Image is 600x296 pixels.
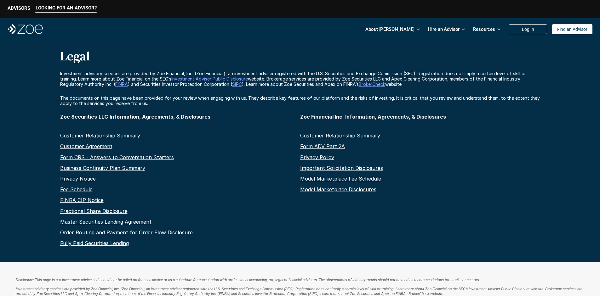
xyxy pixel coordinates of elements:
[16,278,480,282] em: Disclosure: This page is not investment advice and should not be relied on for such advice or as ...
[300,186,376,193] a: Model Marketplace Disclosures
[60,48,90,64] p: Legal
[60,132,140,139] a: Customer Relationship Summary
[60,229,193,236] a: Order Routing and Payment for Order Flow Disclosure
[522,27,534,32] p: Log In
[509,24,547,34] a: Log In
[60,143,112,149] a: Customer Agreement
[60,176,96,182] a: Privacy Notice
[36,5,97,11] p: LOOKING FOR AN ADVISOR?
[171,76,248,81] a: Investment Adviser Public Disclosure
[60,208,128,214] a: Fractional Share Disclosure
[300,114,446,120] strong: Zoe Financial Inc. Information, Agreements, & Disclosures
[60,165,145,171] a: Business Continuity Plan Summary
[300,132,380,139] a: Customer Relationship Summary
[557,27,587,32] p: Find an Advisor
[16,287,583,296] em: Investment advisory services are provided by Zoe Financial, Inc. (Zoe Financial), an investment a...
[300,154,334,160] a: Privacy Policy
[60,240,129,246] a: Fully Paid Securities Lending
[300,165,383,171] a: Important Solicitation Disclosures
[365,25,414,34] p: About [PERSON_NAME]
[60,186,93,193] a: Fee Schedule
[300,143,345,149] a: Form ADV Part 2A
[60,154,174,160] a: Form CRS - Answers to Conversation Starters
[8,5,30,11] p: ADVISORS
[60,96,540,106] p: The documents on this page have been provided for your review when engaging with us. They describ...
[60,197,104,203] a: FINRA CIP Notice
[473,25,495,34] p: Resources
[60,114,97,120] strong: Zoe Securities
[115,81,128,87] a: FINRA
[300,176,381,182] a: Model Marketplace Fee Schedule
[60,219,151,225] a: Master Securities Lending Agreement
[428,25,460,34] p: Hire an Advisor
[99,114,108,120] strong: LLC
[110,114,210,120] strong: Information, Agreements, & Disclosures
[232,81,242,87] a: SIPC
[60,71,540,87] p: Investment advisory services are provided by Zoe Financial, Inc. (Zoe Financial), an investment a...
[359,81,385,87] a: BrokerCheck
